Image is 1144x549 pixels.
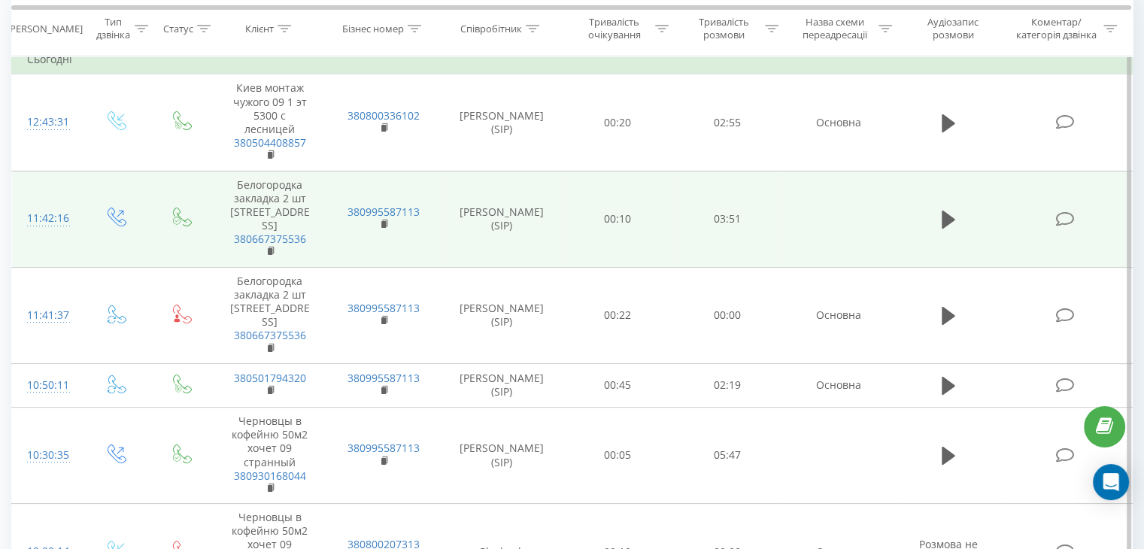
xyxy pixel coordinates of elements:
[441,363,563,407] td: [PERSON_NAME] (SIP)
[347,371,420,385] a: 380995587113
[563,407,672,503] td: 00:05
[909,16,997,41] div: Аудіозапис розмови
[577,16,652,41] div: Тривалість очікування
[347,441,420,455] a: 380995587113
[441,407,563,503] td: [PERSON_NAME] (SIP)
[95,16,130,41] div: Тип дзвінка
[234,469,306,483] a: 380930168044
[563,267,672,363] td: 00:22
[781,267,895,363] td: Основна
[563,171,672,267] td: 00:10
[347,205,420,219] a: 380995587113
[27,301,67,330] div: 11:41:37
[460,22,522,35] div: Співробітник
[234,328,306,342] a: 380667375536
[234,135,306,150] a: 380504408857
[672,74,781,171] td: 02:55
[234,232,306,246] a: 380667375536
[672,363,781,407] td: 02:19
[27,371,67,400] div: 10:50:11
[213,171,326,267] td: Белогородка закладка 2 шт [STREET_ADDRESS]
[342,22,404,35] div: Бізнес номер
[563,363,672,407] td: 00:45
[347,301,420,315] a: 380995587113
[441,74,563,171] td: [PERSON_NAME] (SIP)
[1012,16,1100,41] div: Коментар/категорія дзвінка
[441,267,563,363] td: [PERSON_NAME] (SIP)
[781,74,895,171] td: Основна
[1093,464,1129,500] div: Open Intercom Messenger
[27,441,67,470] div: 10:30:35
[213,74,326,171] td: Киев монтаж чужого 09 1 эт 5300 с лесницей
[27,108,67,137] div: 12:43:31
[796,16,875,41] div: Назва схеми переадресації
[441,171,563,267] td: [PERSON_NAME] (SIP)
[163,22,193,35] div: Статус
[563,74,672,171] td: 00:20
[7,22,83,35] div: [PERSON_NAME]
[781,363,895,407] td: Основна
[213,407,326,503] td: Черновцы в кофейню 50м2 хочет 09 странный
[347,108,420,123] a: 380800336102
[27,204,67,233] div: 11:42:16
[672,171,781,267] td: 03:51
[686,16,761,41] div: Тривалість розмови
[12,44,1133,74] td: Сьогодні
[245,22,274,35] div: Клієнт
[213,267,326,363] td: Белогородка закладка 2 шт [STREET_ADDRESS]
[234,371,306,385] a: 380501794320
[672,267,781,363] td: 00:00
[672,407,781,503] td: 05:47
